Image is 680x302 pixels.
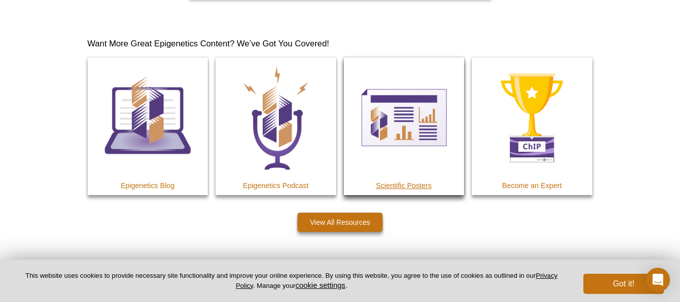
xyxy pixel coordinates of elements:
[88,38,593,50] h3: Want More Great Epigenetics Content? We’ve Got You Covered!
[88,57,208,178] img: Epigenetics Blog
[88,57,208,195] a: Epigenetics Blog
[472,57,592,178] img: Becomes a ChIP Assay Expert
[215,57,336,178] img: Epigenetics Podcast
[472,57,592,195] a: Become an Expert
[215,57,336,195] a: Epigenetics Podcast
[472,181,592,190] h4: Become an Expert
[16,271,567,290] p: This website uses cookies to provide necessary site functionality and improve your online experie...
[583,274,664,294] button: Got it!
[344,57,465,178] img: Scientific Posters
[236,272,557,289] a: Privacy Policy
[215,181,336,190] h4: Epigenetics Podcast
[344,57,465,195] a: Scientific Posters
[88,181,208,190] h4: Epigenetics Blog
[297,213,383,232] a: View All Resources
[295,281,345,289] button: cookie settings
[344,181,465,190] h4: Scientific Posters
[646,268,670,292] div: Open Intercom Messenger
